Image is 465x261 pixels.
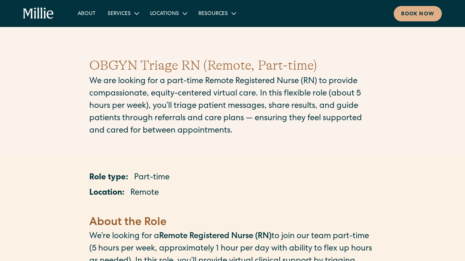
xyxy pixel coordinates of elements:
[23,7,53,19] a: home
[89,76,376,137] p: We are looking for a part-time Remote Registered Nurse (RN) to provide compassionate, equity-cent...
[401,10,434,18] div: Book now
[108,10,131,18] div: Services
[150,10,179,18] div: Locations
[102,7,144,19] div: Services
[192,7,241,19] div: Resources
[394,6,442,21] a: Book now
[89,203,376,215] p: ‍
[159,233,272,241] strong: Remote Registered Nurse (RN)
[198,10,228,18] div: Resources
[89,172,128,184] p: Role type:
[89,187,124,200] p: Location:
[130,187,159,200] p: Remote
[134,172,170,184] p: Part-time
[89,55,376,76] h1: OBGYN Triage RN (Remote, Part-time)
[144,7,192,19] div: Locations
[72,7,102,19] a: About
[89,217,167,228] strong: About the Role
